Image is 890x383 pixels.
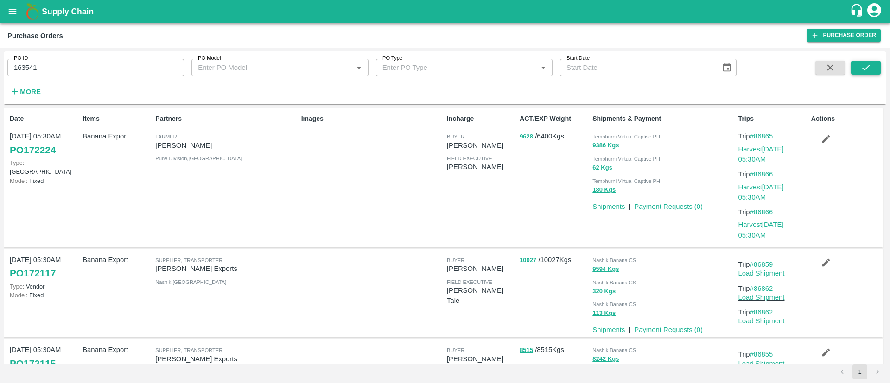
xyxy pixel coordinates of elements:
[10,177,27,184] span: Model:
[155,134,177,139] span: Farmer
[155,279,226,285] span: Nashik , [GEOGRAPHIC_DATA]
[592,347,636,353] span: Nashik Banana CS
[83,131,152,141] p: Banana Export
[592,156,660,162] span: Tembhurni Virtual Captive PH
[155,264,297,274] p: [PERSON_NAME] Exports
[353,62,365,74] button: Open
[520,132,533,142] button: 9628
[738,114,807,124] p: Trips
[7,30,63,42] div: Purchase Orders
[750,351,773,358] a: #86855
[592,301,636,307] span: Nashik Banana CS
[447,257,464,263] span: buyer
[807,29,881,42] a: Purchase Order
[382,55,402,62] label: PO Type
[592,264,619,275] button: 9594 Kgs
[155,354,297,364] p: [PERSON_NAME] Exports
[10,282,79,291] p: Vendor
[520,255,536,266] button: 10027
[447,134,464,139] span: buyer
[14,55,28,62] label: PO ID
[447,156,492,161] span: field executive
[155,114,297,124] p: Partners
[10,131,79,141] p: [DATE] 05:30AM
[738,169,807,179] p: Trip
[592,114,734,124] p: Shipments & Payment
[10,142,56,158] a: PO172224
[10,158,79,176] p: [GEOGRAPHIC_DATA]
[718,59,736,76] button: Choose date
[2,1,23,22] button: open drawer
[447,279,492,285] span: field executive
[42,7,94,16] b: Supply Chain
[592,308,616,319] button: 113 Kgs
[155,347,222,353] span: Supplier, Transporter
[537,62,549,74] button: Open
[10,255,79,265] p: [DATE] 05:30AM
[738,307,807,317] p: Trip
[592,257,636,263] span: Nashik Banana CS
[625,321,630,335] div: |
[301,114,443,124] p: Images
[750,308,773,316] a: #86862
[833,364,886,379] nav: pagination navigation
[852,364,867,379] button: page 1
[83,255,152,265] p: Banana Export
[447,140,516,151] p: [PERSON_NAME]
[10,114,79,124] p: Date
[750,170,773,178] a: #86866
[520,345,589,355] p: / 8515 Kgs
[592,134,660,139] span: Tembhurni Virtual Captive PH
[811,114,880,124] p: Actions
[155,257,222,263] span: Supplier, Transporter
[10,159,24,166] span: Type:
[10,355,56,372] a: PO172115
[592,326,625,333] a: Shipments
[83,114,152,124] p: Items
[738,270,785,277] a: Load Shipment
[750,132,773,140] a: #86865
[10,292,27,299] span: Model:
[447,162,516,172] p: [PERSON_NAME]
[520,345,533,356] button: 8515
[750,208,773,216] a: #86866
[155,140,297,151] p: [PERSON_NAME]
[7,59,184,76] input: Enter PO ID
[592,280,636,285] span: Nashik Banana CS
[592,203,625,210] a: Shipments
[738,183,784,201] a: Harvest[DATE] 05:30AM
[7,84,43,100] button: More
[155,156,242,161] span: Pune Division , [GEOGRAPHIC_DATA]
[738,317,785,325] a: Load Shipment
[738,131,807,141] p: Trip
[634,326,703,333] a: Payment Requests (0)
[10,283,24,290] span: Type:
[520,114,589,124] p: ACT/EXP Weight
[194,62,338,74] input: Enter PO Model
[566,55,590,62] label: Start Date
[738,259,807,270] p: Trip
[738,349,807,359] p: Trip
[592,178,660,184] span: Tembhurni Virtual Captive PH
[520,255,589,265] p: / 10027 Kgs
[866,2,883,21] div: account of current user
[738,294,785,301] a: Load Shipment
[447,347,464,353] span: buyer
[592,185,616,195] button: 180 Kgs
[10,176,79,185] p: Fixed
[198,55,221,62] label: PO Model
[592,163,612,173] button: 62 Kgs
[10,345,79,355] p: [DATE] 05:30AM
[592,354,619,364] button: 8242 Kgs
[42,5,850,18] a: Supply Chain
[634,203,703,210] a: Payment Requests (0)
[447,264,516,274] p: [PERSON_NAME]
[850,3,866,20] div: customer-support
[83,345,152,355] p: Banana Export
[750,285,773,292] a: #86862
[379,62,522,74] input: Enter PO Type
[750,261,773,268] a: #86859
[520,131,589,142] p: / 6400 Kgs
[738,360,785,367] a: Load Shipment
[560,59,714,76] input: Start Date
